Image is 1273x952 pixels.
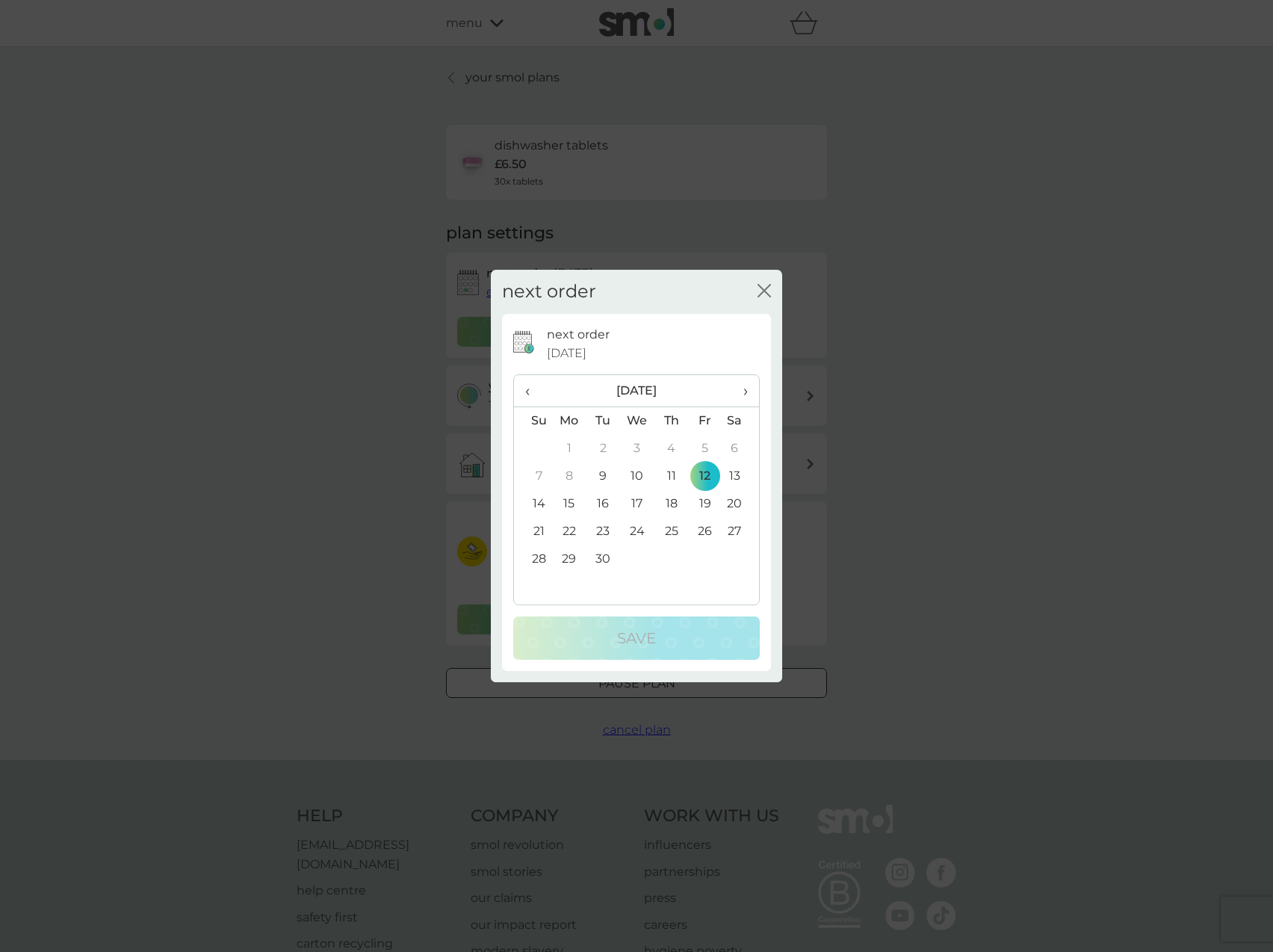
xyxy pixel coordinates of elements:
td: 22 [552,518,586,545]
th: Su [514,407,552,435]
td: 2 [586,435,620,463]
td: 16 [586,490,620,518]
td: 25 [654,518,688,545]
td: 17 [620,490,654,518]
td: 7 [514,463,552,490]
th: [DATE] [552,375,722,407]
th: Sa [722,407,759,435]
td: 24 [620,518,654,545]
td: 10 [620,463,654,490]
td: 5 [688,435,722,463]
td: 28 [514,545,552,573]
td: 30 [586,545,620,573]
button: Save [513,616,760,660]
th: Tu [586,407,620,435]
td: 18 [654,490,688,518]
td: 9 [586,463,620,490]
th: Mo [552,407,586,435]
td: 3 [620,435,654,463]
td: 6 [722,435,759,463]
td: 29 [552,545,586,573]
td: 20 [722,490,759,518]
td: 13 [722,463,759,490]
td: 8 [552,463,586,490]
p: next order [547,325,610,344]
th: We [620,407,654,435]
td: 11 [654,463,688,490]
td: 21 [514,518,552,545]
span: [DATE] [547,344,586,363]
td: 23 [586,518,620,545]
p: Save [617,626,656,650]
span: › [733,375,748,407]
th: Fr [688,407,722,435]
td: 1 [552,435,586,463]
span: ‹ [525,375,541,407]
td: 19 [688,490,722,518]
td: 27 [722,518,759,545]
td: 4 [654,435,688,463]
th: Th [654,407,688,435]
td: 26 [688,518,722,545]
td: 12 [688,463,722,490]
button: close [758,284,771,300]
td: 14 [514,490,552,518]
td: 15 [552,490,586,518]
h2: next order [502,281,596,303]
